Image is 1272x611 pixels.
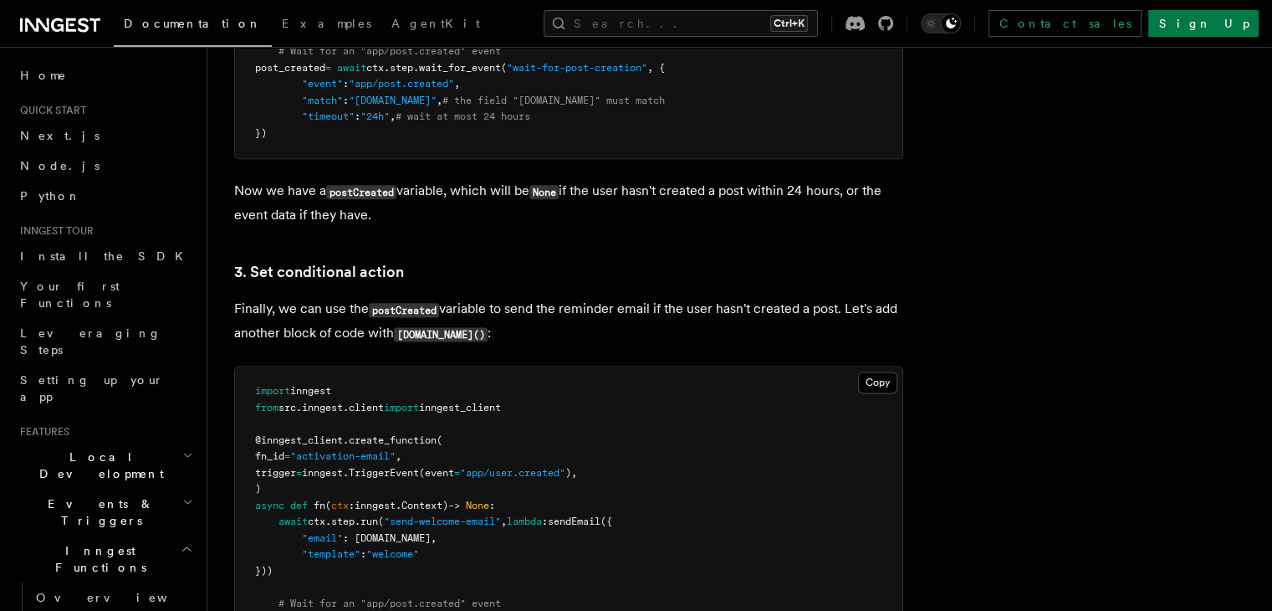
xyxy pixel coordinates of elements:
[255,500,284,511] span: async
[278,45,501,57] span: # Wait for an "app/post.created" event
[13,495,182,529] span: Events & Triggers
[20,189,81,203] span: Python
[565,467,577,479] span: ),
[124,17,262,30] span: Documentation
[988,10,1142,37] a: Contact sales
[255,450,284,462] span: fn_id
[20,159,100,172] span: Node.js
[234,260,404,284] a: 3. Set conditional action
[384,62,390,74] span: .
[337,62,366,74] span: await
[378,516,384,527] span: (
[343,78,349,90] span: :
[384,402,419,413] span: import
[13,365,197,412] a: Setting up your app
[331,516,355,527] span: step
[858,372,897,393] button: Copy
[290,500,308,511] span: def
[290,450,396,462] span: "activation-email"
[13,104,86,117] span: Quick start
[114,5,272,47] a: Documentation
[366,548,419,560] span: "welcome"
[419,402,501,413] span: inngest_client
[326,185,396,199] code: postCreated
[282,17,371,30] span: Examples
[343,532,437,544] span: : [DOMAIN_NAME],
[401,500,448,511] span: Context)
[460,467,565,479] span: "app/user.created"
[507,516,542,527] span: lambda
[1148,10,1259,37] a: Sign Up
[302,78,343,90] span: "event"
[20,326,161,357] span: Leveraging Steps
[20,280,120,310] span: Your first Functions
[437,95,442,106] span: ,
[391,17,480,30] span: AgentKit
[302,467,349,479] span: inngest.
[302,95,343,106] span: "match"
[13,181,197,211] a: Python
[396,450,401,462] span: ,
[355,110,360,122] span: :
[349,78,454,90] span: "app/post.created"
[255,62,325,74] span: post_created
[302,110,355,122] span: "timeout"
[349,402,384,413] span: client
[13,151,197,181] a: Node.js
[302,548,360,560] span: "template"
[343,434,349,446] span: .
[548,516,600,527] span: sendEmail
[419,467,454,479] span: (event
[13,442,197,489] button: Local Development
[394,327,488,341] code: [DOMAIN_NAME]()
[255,467,296,479] span: trigger
[366,62,384,74] span: ctx
[13,224,94,238] span: Inngest tour
[360,516,378,527] span: run
[349,95,437,106] span: "[DOMAIN_NAME]"
[419,62,501,74] span: wait_for_event
[20,373,164,403] span: Setting up your app
[314,500,325,511] span: fn
[325,62,331,74] span: =
[308,516,325,527] span: ctx
[770,15,808,32] kbd: Ctrl+K
[325,516,331,527] span: .
[360,548,366,560] span: :
[13,60,197,90] a: Home
[647,62,665,74] span: , {
[255,483,261,495] span: )
[13,425,69,439] span: Features
[255,385,290,397] span: import
[255,402,278,413] span: from
[255,565,273,577] span: }))
[343,402,349,413] span: .
[349,434,437,446] span: create_function
[466,500,489,511] span: None
[13,489,197,536] button: Events & Triggers
[255,127,267,139] span: })
[501,516,507,527] span: ,
[13,449,182,482] span: Local Development
[369,303,439,317] code: postCreated
[355,516,360,527] span: .
[442,95,665,106] span: # the field "[DOMAIN_NAME]" must match
[343,95,349,106] span: :
[507,62,647,74] span: "wait-for-post-creation"
[331,500,349,511] span: ctx
[542,516,548,527] span: :
[325,500,331,511] span: (
[396,500,401,511] span: .
[13,318,197,365] a: Leveraging Steps
[390,110,396,122] span: ,
[349,467,419,479] span: TriggerEvent
[13,121,197,151] a: Next.js
[448,500,460,511] span: ->
[234,297,903,346] p: Finally, we can use the variable to send the reminder email if the user hasn't created a post. Le...
[13,271,197,318] a: Your first Functions
[544,10,818,37] button: Search...Ctrl+K
[36,591,208,604] span: Overview
[454,78,460,90] span: ,
[360,110,390,122] span: "24h"
[437,434,442,446] span: (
